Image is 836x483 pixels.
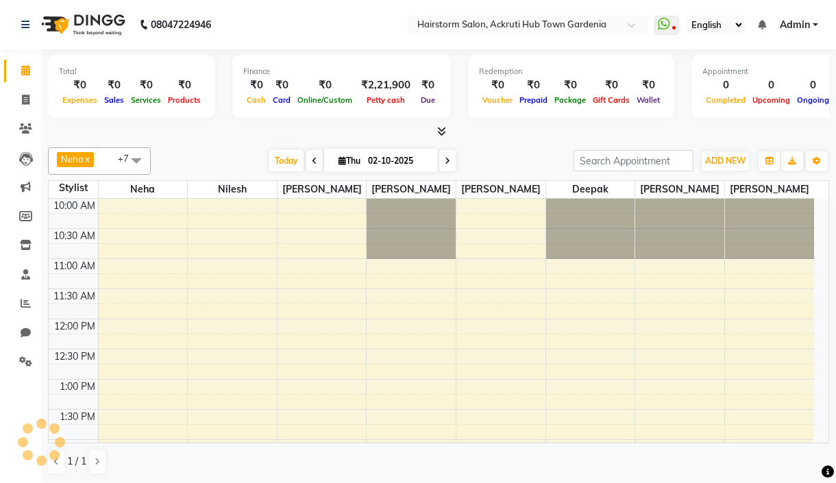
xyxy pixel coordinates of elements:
span: Admin [780,18,810,32]
input: Search Appointment [574,150,693,171]
div: ₹0 [633,77,663,93]
span: Expenses [59,95,101,105]
span: Completed [702,95,749,105]
span: Thu [335,156,364,166]
span: Upcoming [749,95,794,105]
span: Petty cash [363,95,408,105]
div: 10:30 AM [51,229,98,243]
div: ₹0 [294,77,356,93]
div: ₹0 [101,77,127,93]
div: ₹0 [551,77,589,93]
div: ₹0 [479,77,516,93]
span: +7 [118,153,139,164]
div: ₹0 [589,77,633,93]
span: [PERSON_NAME] [725,181,814,198]
span: Wallet [633,95,663,105]
span: Due [417,95,439,105]
div: Stylist [49,181,98,195]
div: ₹0 [59,77,101,93]
div: ₹0 [243,77,269,93]
div: ₹0 [516,77,551,93]
div: 11:30 AM [51,289,98,304]
div: ₹0 [164,77,204,93]
div: 0 [749,77,794,93]
div: 1:00 PM [57,380,98,394]
span: [PERSON_NAME] [367,181,456,198]
span: Package [551,95,589,105]
span: deepak [546,181,635,198]
span: [PERSON_NAME] [635,181,724,198]
div: 0 [702,77,749,93]
div: Total [59,66,204,77]
span: 1 / 1 [67,454,86,469]
span: Voucher [479,95,516,105]
span: Neha [99,181,188,198]
div: 11:00 AM [51,259,98,273]
span: [PERSON_NAME] [278,181,367,198]
a: x [84,153,90,164]
span: [PERSON_NAME] [456,181,545,198]
div: Redemption [479,66,663,77]
div: 10:00 AM [51,199,98,213]
div: ₹2,21,900 [356,77,416,93]
div: Finance [243,66,440,77]
button: ADD NEW [702,151,749,171]
img: logo [35,5,129,44]
span: Ongoing [794,95,833,105]
span: Services [127,95,164,105]
span: Prepaid [516,95,551,105]
span: Today [269,150,304,171]
div: 2:00 PM [57,440,98,454]
div: ₹0 [416,77,440,93]
div: 12:00 PM [51,319,98,334]
span: Sales [101,95,127,105]
div: 12:30 PM [51,349,98,364]
span: Neha [61,153,84,164]
span: Online/Custom [294,95,356,105]
span: Gift Cards [589,95,633,105]
div: ₹0 [269,77,294,93]
span: Nilesh [188,181,277,198]
b: 08047224946 [151,5,211,44]
div: 1:30 PM [57,410,98,424]
span: ADD NEW [705,156,746,166]
div: ₹0 [127,77,164,93]
input: 2025-10-02 [364,151,432,171]
span: Card [269,95,294,105]
span: Cash [243,95,269,105]
div: 0 [794,77,833,93]
span: Products [164,95,204,105]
